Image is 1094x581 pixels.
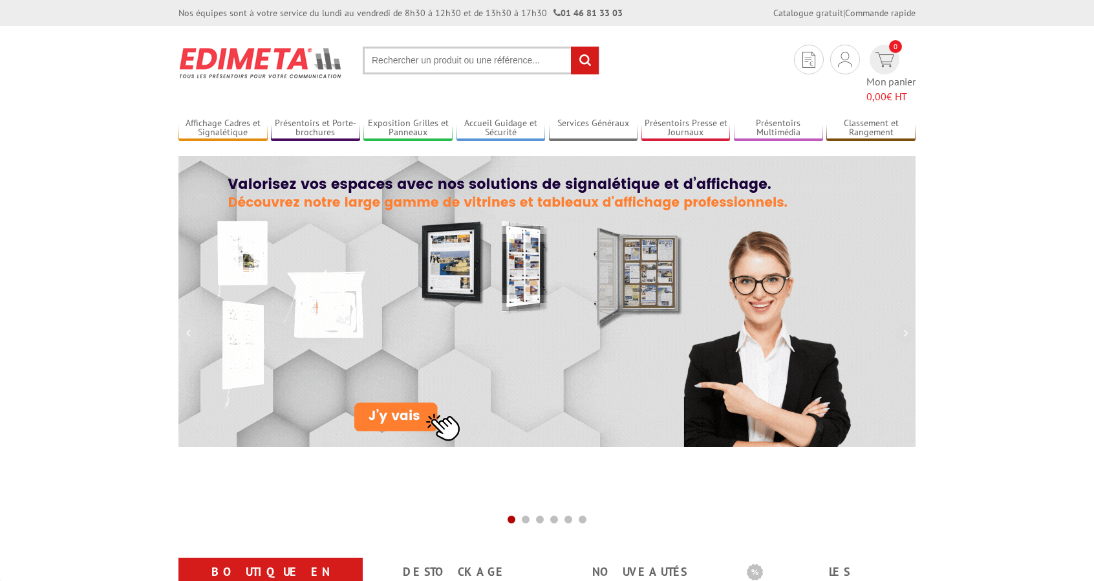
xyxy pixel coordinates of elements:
[456,118,546,139] a: Accueil Guidage et Sécurité
[178,6,623,19] div: Nos équipes sont à votre service du lundi au vendredi de 8h30 à 12h30 et de 13h30 à 17h30
[734,118,823,139] a: Présentoirs Multimédia
[773,6,916,19] div: |
[802,52,815,68] img: devis rapide
[826,118,916,139] a: Classement et Rangement
[363,118,453,139] a: Exposition Grilles et Panneaux
[866,90,886,103] span: 0,00
[866,74,916,104] span: Mon panier
[641,118,731,139] a: Présentoirs Presse et Journaux
[549,118,638,139] a: Services Généraux
[271,118,360,139] a: Présentoirs et Porte-brochures
[553,7,623,19] strong: 01 46 81 33 03
[866,45,916,104] a: devis rapide 0 Mon panier 0,00€ HT
[889,40,902,53] span: 0
[178,39,343,87] img: Présentoir, panneau, stand - Edimeta - PLV, affichage, mobilier bureau, entreprise
[571,47,599,74] input: rechercher
[866,89,916,104] span: € HT
[773,7,843,19] a: Catalogue gratuit
[838,52,852,67] img: devis rapide
[875,52,894,67] img: devis rapide
[845,7,916,19] a: Commande rapide
[178,118,268,139] a: Affichage Cadres et Signalétique
[363,47,599,74] input: Rechercher un produit ou une référence...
